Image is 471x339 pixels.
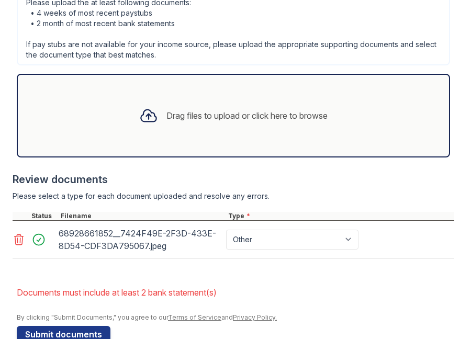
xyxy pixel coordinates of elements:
div: By clicking "Submit Documents," you agree to our and [17,313,454,322]
div: Drag files to upload or click here to browse [166,109,328,122]
a: Terms of Service [168,313,221,321]
div: Please select a type for each document uploaded and resolve any errors. [13,191,454,201]
div: Review documents [13,172,454,187]
a: Privacy Policy. [233,313,277,321]
div: Type [226,212,454,220]
div: 68928661852__7424F49E-2F3D-433E-8D54-CDF3DA795067.jpeg [59,225,222,254]
div: Filename [59,212,226,220]
div: Status [29,212,59,220]
li: Documents must include at least 2 bank statement(s) [17,282,454,303]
